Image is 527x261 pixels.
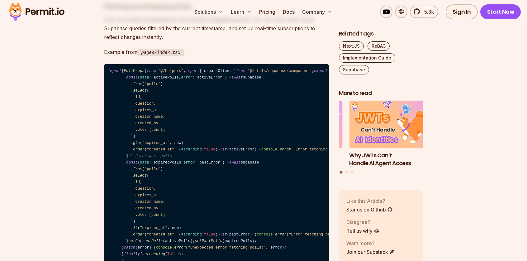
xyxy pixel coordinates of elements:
[339,41,364,51] a: Next.JS
[259,101,343,148] img: Implementing Multi-Tenant RBAC in Nuxt.js
[339,101,423,175] div: Posts
[410,6,438,18] a: 5.3k
[248,69,312,73] span: "@/utils/supabase/component"
[195,239,222,243] span: setPastPolls
[257,6,278,18] a: Pricing
[128,239,163,243] span: setCurrentPolls
[293,147,362,152] span: "Error fetching active polls:"
[108,173,165,224] span: ` id, question, expires_at, creator_name, created_by, votes (count) `
[340,171,343,174] button: Go to slide 1
[280,6,297,18] a: Docs
[142,141,170,145] span: "expires_at"
[339,53,395,63] a: Implementation Guide
[183,160,195,165] span: error
[133,167,142,171] span: from
[145,82,160,86] span: "polls"
[181,232,202,237] span: ascending
[345,171,348,174] button: Go to slide 2
[259,152,343,167] h3: Implementing Multi-Tenant RBAC in Nuxt.js
[124,252,140,256] span: finally
[133,141,140,145] span: gte
[140,75,149,80] span: data
[124,69,145,73] span: PollProps
[104,48,329,57] p: Example from :
[204,147,216,152] span: false
[147,147,174,152] span: "created_at"
[261,147,277,152] span: console
[259,101,343,167] li: 3 of 3
[222,147,227,152] span: if
[228,6,254,18] button: Learn
[133,232,145,237] span: order
[368,41,390,51] a: ReBAC
[192,6,226,18] button: Solutions
[349,152,433,167] h3: Why JWTs Can’t Handle AI Agent Access
[231,75,243,80] span: await
[300,6,335,18] button: Company
[349,101,433,167] li: 1 of 3
[126,75,138,80] span: const
[339,65,369,74] a: Supabase
[128,154,172,158] span: // Fetch past polls
[174,245,186,250] span: error
[158,69,183,73] span: "@/helpers"
[142,252,165,256] span: setLoading
[346,218,379,226] p: Disagree?
[204,232,216,237] span: false
[289,232,353,237] span: "Error fetching past polls:"
[6,1,67,22] img: Permit logo
[181,147,202,152] span: ascending
[480,4,521,19] a: Start Now
[229,160,241,165] span: await
[346,206,393,213] a: Star us on Github
[351,171,354,174] button: Go to slide 3
[108,88,165,139] span: ` id, question, expires_at, creator_name, created_by, votes (count) `
[126,160,138,165] span: const
[339,30,423,38] h2: Related Tags
[108,69,121,73] span: import
[257,232,273,237] span: console
[133,147,145,152] span: order
[349,101,433,167] a: Why JWTs Can’t Handle AI Agent AccessWhy JWTs Can’t Handle AI Agent Access
[446,4,478,19] a: Sign In
[156,245,172,250] span: console
[124,245,135,250] span: catch
[137,49,184,56] code: pages/index.tsx
[167,252,179,256] span: false
[145,167,160,171] span: "polls"
[140,226,167,230] span: "expires_at"
[133,88,147,93] span: select
[133,226,138,230] span: lt
[346,248,395,256] a: Join our Substack
[222,232,227,237] span: if
[420,8,434,16] span: 5.3k
[147,69,156,73] span: from
[236,69,245,73] span: from
[280,147,291,152] span: error
[275,232,287,237] span: error
[346,197,393,205] p: Like this Article?
[140,160,149,165] span: data
[181,75,193,80] span: error
[104,15,329,41] p: Polls are divided into (not yet expired) and (expired). You can fetch them using Supabase queries...
[133,82,142,86] span: from
[346,240,395,247] p: Want more?
[186,69,199,73] span: import
[133,173,147,178] span: select
[349,101,433,148] img: Why JWTs Can’t Handle AI Agent Access
[339,89,423,97] h2: More to read
[188,245,266,250] span: "Unexpected error fetching polls:"
[314,69,328,73] span: export
[346,227,379,235] a: Tell us why
[147,232,174,237] span: "created_at"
